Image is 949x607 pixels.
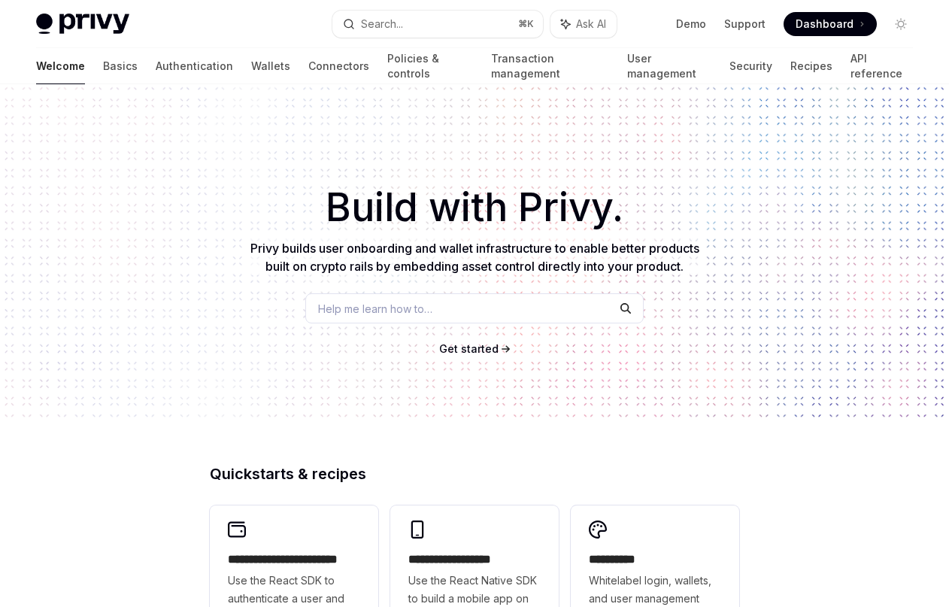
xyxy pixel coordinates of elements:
[36,48,85,84] a: Welcome
[790,48,832,84] a: Recipes
[518,18,534,30] span: ⌘ K
[729,48,772,84] a: Security
[250,241,699,274] span: Privy builds user onboarding and wallet infrastructure to enable better products built on crypto ...
[724,17,766,32] a: Support
[210,466,366,481] span: Quickstarts & recipes
[156,48,233,84] a: Authentication
[318,301,432,317] span: Help me learn how to…
[850,48,913,84] a: API reference
[796,17,853,32] span: Dashboard
[251,48,290,84] a: Wallets
[550,11,617,38] button: Ask AI
[361,15,403,33] div: Search...
[576,17,606,32] span: Ask AI
[439,342,499,355] span: Get started
[387,48,473,84] a: Policies & controls
[36,14,129,35] img: light logo
[326,194,623,221] span: Build with Privy.
[308,48,369,84] a: Connectors
[439,341,499,357] a: Get started
[627,48,711,84] a: User management
[676,17,706,32] a: Demo
[889,12,913,36] button: Toggle dark mode
[332,11,543,38] button: Search...⌘K
[784,12,877,36] a: Dashboard
[103,48,138,84] a: Basics
[491,48,609,84] a: Transaction management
